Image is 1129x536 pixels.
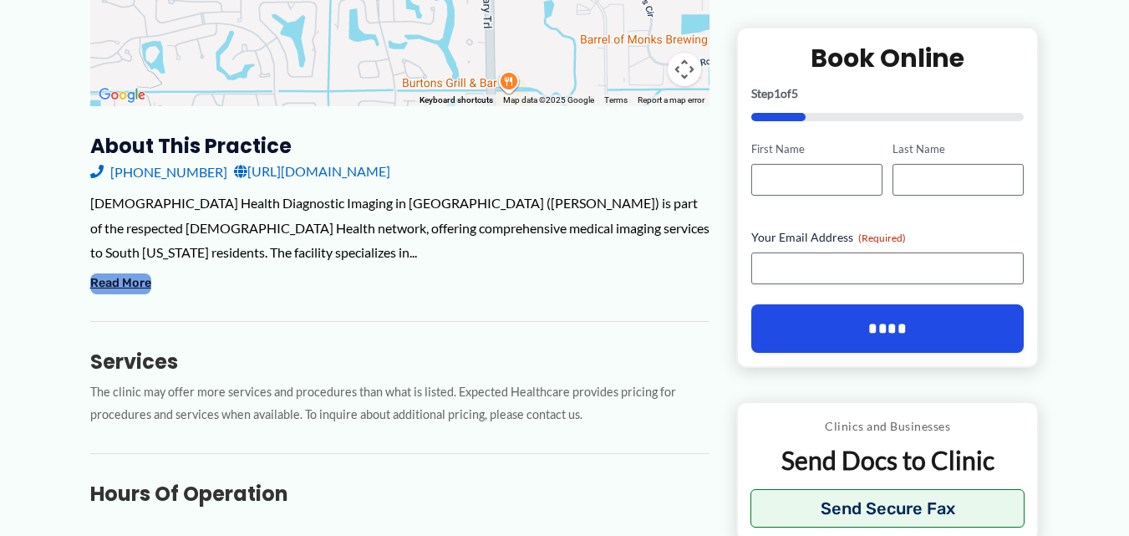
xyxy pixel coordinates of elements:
a: [PHONE_NUMBER] [90,159,227,184]
span: (Required) [858,232,906,244]
span: 1 [774,86,781,100]
label: Your Email Address [751,229,1025,246]
a: Report a map error [638,95,704,105]
p: Step of [751,88,1025,100]
p: Clinics and Businesses [750,416,1025,437]
p: Send Docs to Clinic [750,444,1025,477]
a: Terms (opens in new tab) [604,95,628,105]
span: Map data ©2025 Google [503,95,594,105]
label: Last Name [893,141,1024,157]
a: Open this area in Google Maps (opens a new window) [94,84,150,106]
h3: Hours of Operation [90,481,709,507]
h3: Services [90,349,709,375]
label: First Name [751,141,882,157]
img: Google [94,84,150,106]
button: Send Secure Fax [750,489,1025,528]
span: 5 [791,86,798,100]
h3: About this practice [90,133,709,159]
h2: Book Online [751,42,1025,74]
a: [URL][DOMAIN_NAME] [234,159,390,184]
button: Map camera controls [668,53,701,86]
div: [DEMOGRAPHIC_DATA] Health Diagnostic Imaging in [GEOGRAPHIC_DATA] ([PERSON_NAME]) is part of the ... [90,191,709,265]
button: Keyboard shortcuts [420,94,493,106]
p: The clinic may offer more services and procedures than what is listed. Expected Healthcare provid... [90,381,709,426]
button: Read More [90,273,151,294]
